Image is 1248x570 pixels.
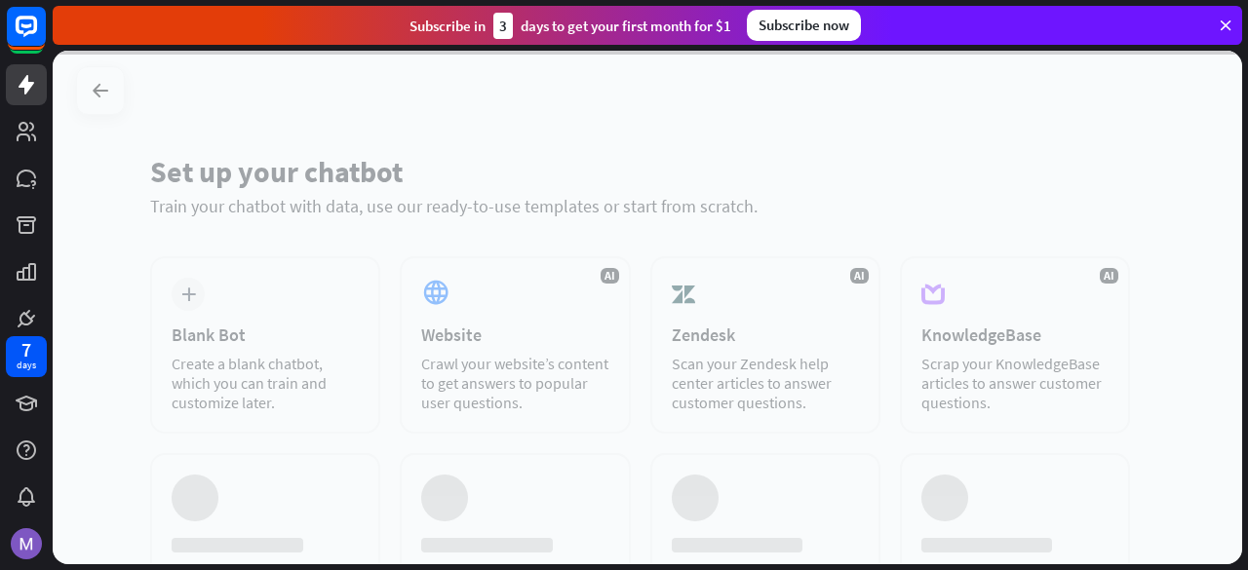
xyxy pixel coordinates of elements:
[17,359,36,372] div: days
[21,341,31,359] div: 7
[6,336,47,377] a: 7 days
[493,13,513,39] div: 3
[409,13,731,39] div: Subscribe in days to get your first month for $1
[747,10,861,41] div: Subscribe now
